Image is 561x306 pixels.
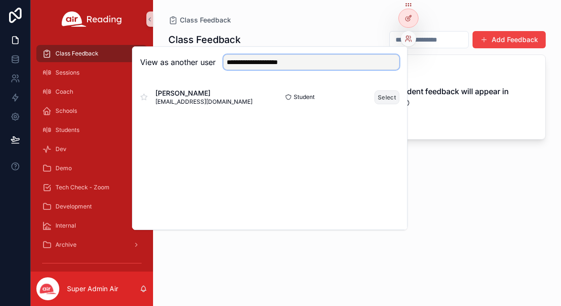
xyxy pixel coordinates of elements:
[55,184,110,191] span: Tech Check - Zoom
[55,203,92,210] span: Development
[55,241,77,249] span: Archive
[36,179,147,196] a: Tech Check - Zoom
[155,88,253,98] span: [PERSON_NAME]
[36,236,147,253] a: Archive
[55,88,73,96] span: Coach
[36,121,147,139] a: Students
[36,64,147,81] a: Sessions
[36,217,147,234] a: Internal
[55,222,76,229] span: Internal
[55,145,66,153] span: Dev
[473,31,546,48] button: Add Feedback
[36,45,147,62] a: Class Feedback
[168,15,231,25] a: Class Feedback
[180,15,231,25] span: Class Feedback
[36,102,147,120] a: Schools
[55,107,77,115] span: Schools
[55,126,79,134] span: Students
[31,38,153,272] div: scrollable content
[55,164,72,172] span: Demo
[67,284,118,294] p: Super Admin Air
[55,69,79,76] span: Sessions
[36,141,147,158] a: Dev
[62,11,122,27] img: App logo
[55,50,99,57] span: Class Feedback
[374,90,399,104] button: Select
[140,56,216,68] h2: View as another user
[155,98,253,106] span: [EMAIL_ADDRESS][DOMAIN_NAME]
[36,160,147,177] a: Demo
[168,33,241,46] h1: Class Feedback
[294,93,315,101] span: Student
[36,198,147,215] a: Development
[36,83,147,100] a: Coach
